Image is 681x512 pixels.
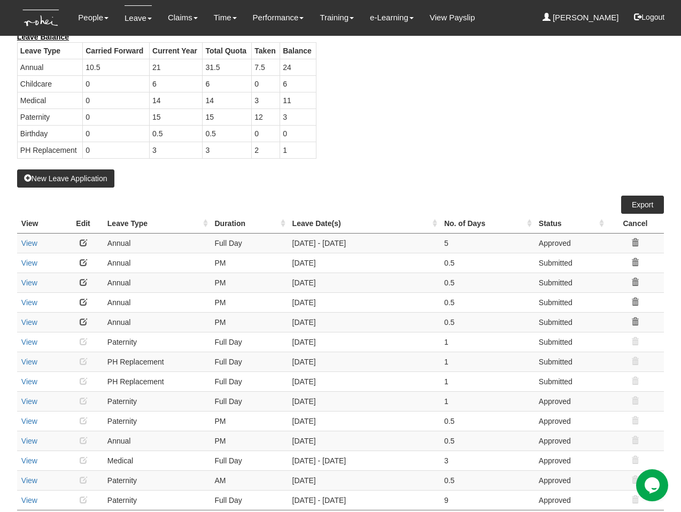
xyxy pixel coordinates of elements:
[150,108,203,125] td: 15
[535,233,607,253] td: Approved
[288,253,440,273] td: [DATE]
[440,352,535,371] td: 1
[21,239,37,247] a: View
[280,108,316,125] td: 3
[103,451,211,470] td: Medical
[535,312,607,332] td: Submitted
[103,253,211,273] td: Annual
[203,75,252,92] td: 6
[535,292,607,312] td: Submitted
[280,125,316,142] td: 0
[203,92,252,108] td: 14
[17,92,82,108] td: Medical
[535,352,607,371] td: Submitted
[83,125,150,142] td: 0
[103,411,211,431] td: Paternity
[288,292,440,312] td: [DATE]
[83,75,150,92] td: 0
[203,125,252,142] td: 0.5
[21,397,37,406] a: View
[17,42,82,59] th: Leave Type
[288,490,440,510] td: [DATE] - [DATE]
[21,417,37,425] a: View
[211,352,288,371] td: Full Day
[211,371,288,391] td: Full Day
[150,75,203,92] td: 6
[21,259,37,267] a: View
[214,5,237,30] a: Time
[280,142,316,158] td: 1
[21,377,37,386] a: View
[211,332,288,352] td: Full Day
[211,470,288,490] td: AM
[440,233,535,253] td: 5
[103,470,211,490] td: Paternity
[78,5,109,30] a: People
[21,318,37,327] a: View
[440,451,535,470] td: 3
[17,214,63,234] th: View
[103,273,211,292] td: Annual
[21,496,37,505] a: View
[17,33,69,41] b: Leave Balance
[103,352,211,371] td: PH Replacement
[21,338,37,346] a: View
[440,431,535,451] td: 0.5
[103,233,211,253] td: Annual
[150,59,203,75] td: 21
[535,214,607,234] th: Status : activate to sort column ascending
[440,214,535,234] th: No. of Days : activate to sort column ascending
[103,490,211,510] td: Paternity
[211,451,288,470] td: Full Day
[203,42,252,59] th: Total Quota
[288,312,440,332] td: [DATE]
[21,437,37,445] a: View
[440,292,535,312] td: 0.5
[83,92,150,108] td: 0
[543,5,619,30] a: [PERSON_NAME]
[21,456,37,465] a: View
[535,470,607,490] td: Approved
[168,5,198,30] a: Claims
[535,371,607,391] td: Submitted
[252,75,280,92] td: 0
[63,214,103,234] th: Edit
[440,312,535,332] td: 0.5
[607,214,664,234] th: Cancel
[252,108,280,125] td: 12
[211,273,288,292] td: PM
[103,431,211,451] td: Annual
[320,5,354,30] a: Training
[211,312,288,332] td: PM
[150,42,203,59] th: Current Year
[252,142,280,158] td: 2
[288,214,440,234] th: Leave Date(s) : activate to sort column ascending
[21,298,37,307] a: View
[103,292,211,312] td: Annual
[203,59,252,75] td: 31.5
[150,142,203,158] td: 3
[280,42,316,59] th: Balance
[17,59,82,75] td: Annual
[440,411,535,431] td: 0.5
[211,391,288,411] td: Full Day
[211,253,288,273] td: PM
[83,108,150,125] td: 0
[288,451,440,470] td: [DATE] - [DATE]
[211,292,288,312] td: PM
[535,391,607,411] td: Approved
[252,59,280,75] td: 7.5
[103,391,211,411] td: Paternity
[17,142,82,158] td: PH Replacement
[535,253,607,273] td: Submitted
[211,490,288,510] td: Full Day
[17,169,114,188] button: New Leave Application
[440,332,535,352] td: 1
[288,371,440,391] td: [DATE]
[440,490,535,510] td: 9
[440,371,535,391] td: 1
[252,42,280,59] th: Taken
[280,92,316,108] td: 11
[440,391,535,411] td: 1
[17,125,82,142] td: Birthday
